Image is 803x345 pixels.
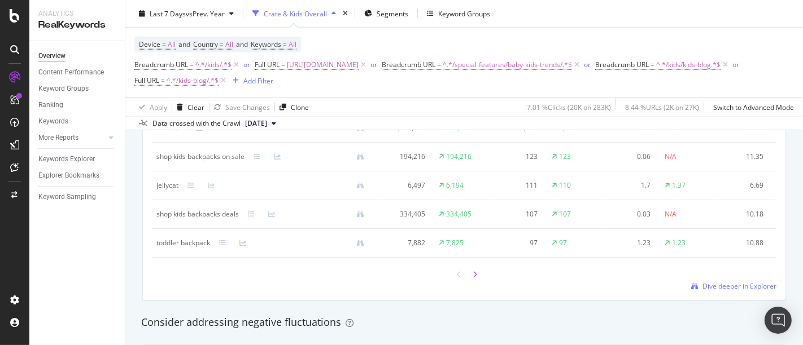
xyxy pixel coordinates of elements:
[382,152,425,162] div: 194,216
[225,37,233,52] span: All
[709,98,794,116] button: Switch to Advanced Mode
[446,209,472,219] div: 334,405
[245,118,267,129] span: 2025 Aug. 22nd
[172,98,204,116] button: Clear
[225,102,270,112] div: Save Changes
[341,8,350,19] div: times
[156,180,178,191] div: jellycat
[38,99,117,111] a: Ranking
[134,5,238,23] button: Last 7 DaysvsPrev. Year
[210,98,270,116] button: Save Changes
[495,209,538,219] div: 107
[732,59,739,70] button: or
[665,152,677,162] div: N/A
[38,83,89,95] div: Keyword Groups
[38,153,95,165] div: Keywords Explorer
[193,39,218,49] span: Country
[255,60,280,69] span: Full URL
[608,180,651,191] div: 1.7
[559,209,571,219] div: 107
[38,9,116,19] div: Analytics
[382,209,425,219] div: 334,405
[495,152,538,162] div: 123
[38,191,96,203] div: Keyword Sampling
[527,102,611,112] div: 7.01 % Clicks ( 20K on 283K )
[651,60,654,69] span: =
[228,74,273,87] button: Add Filter
[289,37,296,52] span: All
[134,60,188,69] span: Breadcrumb URL
[38,132,78,144] div: More Reports
[608,209,651,219] div: 0.03
[584,59,591,70] button: or
[243,76,273,85] div: Add Filter
[287,57,359,73] span: [URL][DOMAIN_NAME]
[38,170,117,182] a: Explorer Bookmarks
[446,238,464,248] div: 7,825
[382,238,425,248] div: 7,882
[38,170,99,182] div: Explorer Bookmarks
[139,39,160,49] span: Device
[370,59,377,70] button: or
[264,8,327,18] div: Crate & Kids Overall
[156,152,245,162] div: shop kids backpacks on sale
[625,102,699,112] div: 8.44 % URLs ( 2K on 27K )
[721,180,764,191] div: 6.69
[243,60,250,69] div: or
[178,39,190,49] span: and
[156,238,210,248] div: toddler backpack
[150,8,186,18] span: Last 7 Days
[38,191,117,203] a: Keyword Sampling
[438,8,490,18] div: Keyword Groups
[446,180,464,191] div: 6,194
[38,50,66,62] div: Overview
[713,102,794,112] div: Switch to Advanced Mode
[161,76,165,85] span: =
[190,60,194,69] span: =
[152,118,241,129] div: Data crossed with the Crawl
[291,102,309,112] div: Clone
[134,76,159,85] span: Full URL
[656,57,721,73] span: ^.*/kids/kids-blog.*$
[382,180,425,191] div: 6,497
[422,5,495,23] button: Keyword Groups
[283,39,287,49] span: =
[236,39,248,49] span: and
[38,99,63,111] div: Ranking
[765,307,792,334] div: Open Intercom Messenger
[220,39,224,49] span: =
[248,5,341,23] button: Crate & Kids Overall
[168,37,176,52] span: All
[495,180,538,191] div: 111
[691,281,776,291] a: Dive deeper in Explorer
[559,152,571,162] div: 123
[38,116,117,127] a: Keywords
[559,180,571,191] div: 110
[38,67,117,78] a: Content Performance
[38,83,117,95] a: Keyword Groups
[162,39,166,49] span: =
[608,238,651,248] div: 1.23
[437,60,441,69] span: =
[134,98,167,116] button: Apply
[443,57,572,73] span: ^.*/special-features/baby-kids-trends/.*$
[721,209,764,219] div: 10.18
[595,60,649,69] span: Breadcrumb URL
[608,152,651,162] div: 0.06
[672,180,686,191] div: 1.37
[156,209,239,219] div: shop kids backpacks deals
[243,59,250,70] button: or
[360,5,413,23] button: Segments
[702,281,776,291] span: Dive deeper in Explorer
[186,8,225,18] span: vs Prev. Year
[672,238,686,248] div: 1.23
[167,73,219,89] span: ^.*/kids-blog/.*$
[141,315,787,330] div: Consider addressing negative fluctuations
[382,60,435,69] span: Breadcrumb URL
[38,153,117,165] a: Keywords Explorer
[665,209,677,219] div: N/A
[195,57,232,73] span: ^.*/kids/.*$
[150,102,167,112] div: Apply
[38,132,106,144] a: More Reports
[38,67,104,78] div: Content Performance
